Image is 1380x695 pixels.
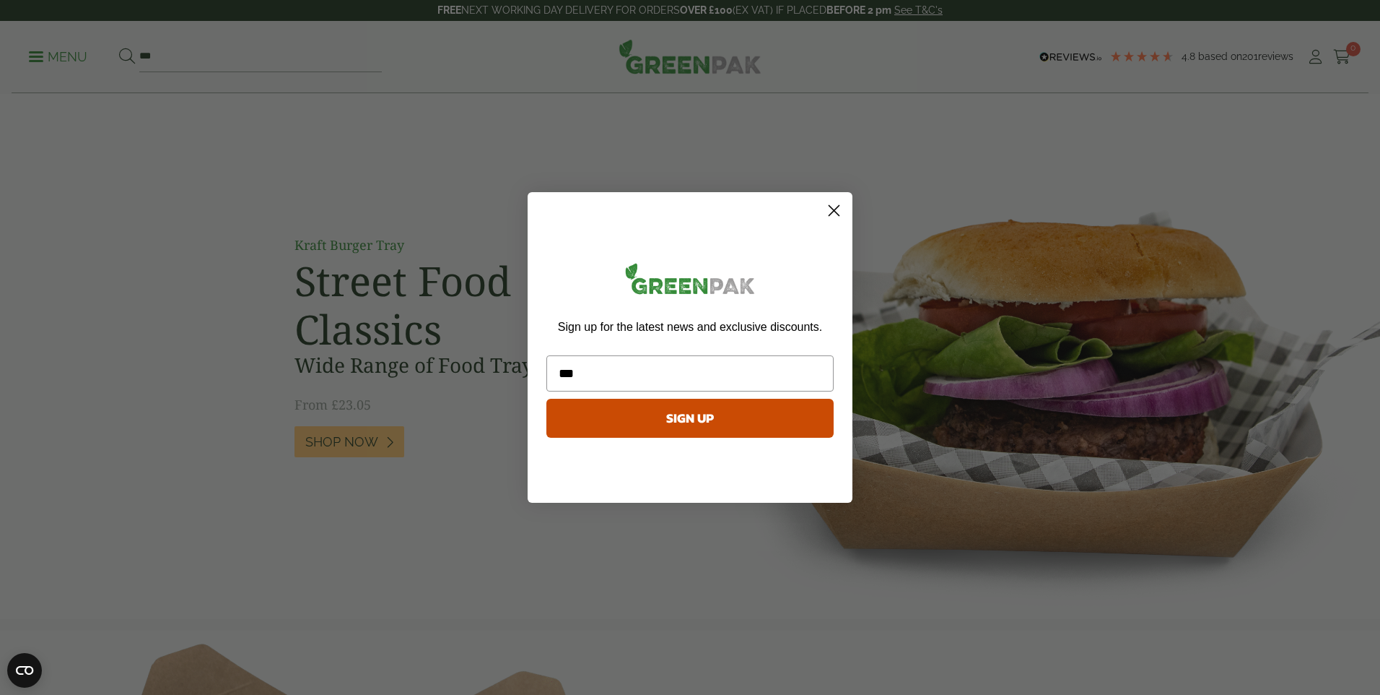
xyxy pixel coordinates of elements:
input: Email [546,355,834,392]
button: Close dialog [821,198,847,223]
img: greenpak_logo [546,257,834,306]
button: Open CMP widget [7,653,42,688]
span: Sign up for the latest news and exclusive discounts. [558,321,822,333]
button: SIGN UP [546,399,834,438]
